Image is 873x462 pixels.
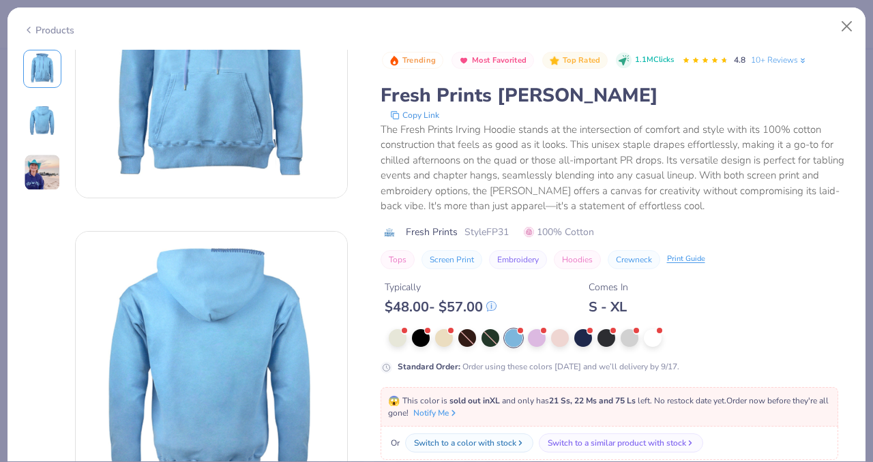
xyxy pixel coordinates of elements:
button: Badge Button [452,52,534,70]
span: Most Favorited [472,57,527,64]
div: $ 48.00 - $ 57.00 [385,298,497,315]
div: 4.8 Stars [682,50,728,72]
button: Embroidery [489,250,547,269]
img: Top Rated sort [549,55,560,66]
button: copy to clipboard [386,108,443,122]
span: 😱 [388,395,400,407]
img: Trending sort [389,55,400,66]
strong: Standard Order : [398,361,460,372]
button: Badge Button [542,52,608,70]
div: Switch to a color with stock [414,437,516,449]
span: This color is and only has left . No restock date yet. Order now before they're all gone! [388,395,829,418]
span: Top Rated [563,57,601,64]
img: Back [26,104,59,137]
strong: sold out in XL [449,395,500,406]
span: 100% Cotton [524,225,594,239]
div: Order using these colors [DATE] and we’ll delivery by 9/17. [398,360,679,373]
button: Hoodies [554,250,601,269]
span: Fresh Prints [406,225,458,239]
button: Switch to a similar product with stock [539,433,703,452]
span: Trending [402,57,436,64]
span: 1.1M Clicks [635,55,674,66]
strong: 21 Ss, 22 Ms and 75 Ls [549,395,636,406]
div: Switch to a similar product with stock [548,437,686,449]
button: Crewneck [608,250,660,269]
div: Products [23,23,74,37]
span: Or [388,437,400,449]
button: Badge Button [382,52,443,70]
a: 10+ Reviews [751,54,808,66]
div: Print Guide [667,253,705,265]
span: 4.8 [734,55,745,65]
img: Front [26,52,59,85]
span: Style FP31 [464,225,509,239]
img: User generated content [24,154,61,191]
button: Tops [381,250,415,269]
button: Close [834,14,860,40]
button: Switch to a color with stock [405,433,533,452]
img: brand logo [381,227,399,238]
div: Comes In [589,280,628,294]
div: The Fresh Prints Irving Hoodie stands at the intersection of comfort and style with its 100% cott... [381,122,850,214]
img: Most Favorited sort [458,55,469,66]
div: Typically [385,280,497,294]
div: S - XL [589,298,628,315]
button: Notify Me [413,407,458,419]
div: Fresh Prints [PERSON_NAME] [381,82,850,108]
button: Screen Print [421,250,482,269]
